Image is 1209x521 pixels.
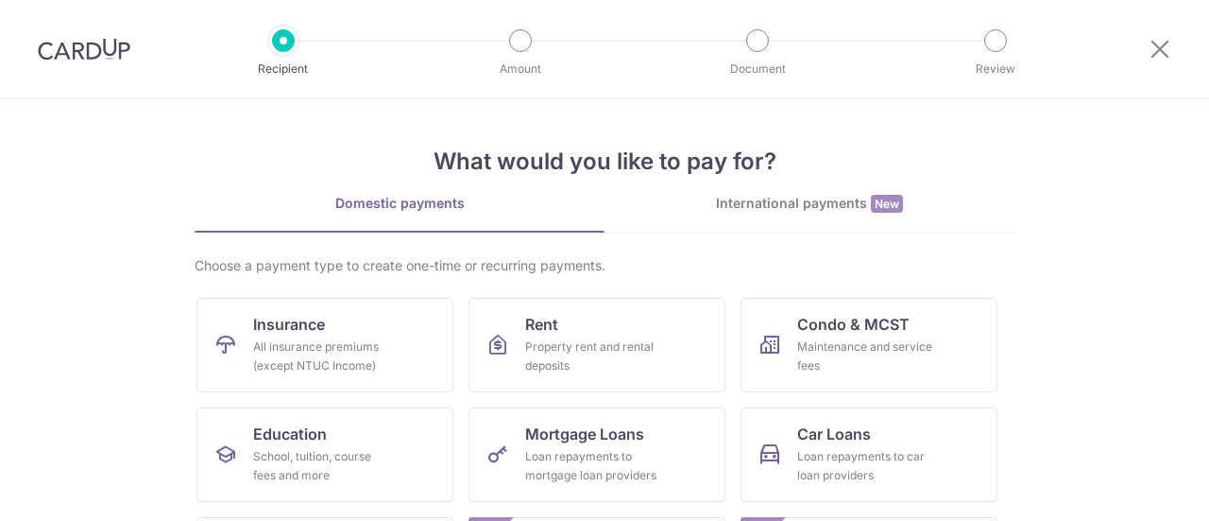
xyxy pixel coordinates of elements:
p: Review [926,60,1065,78]
p: Document [688,60,827,78]
a: RentProperty rent and rental deposits [468,298,725,392]
div: International payments [604,194,1014,214]
span: Mortgage Loans [525,423,644,445]
div: Maintenance and service fees [797,338,933,375]
a: Mortgage LoansLoan repayments to mortgage loan providers [468,408,725,502]
div: Domestic payments [195,194,604,213]
img: CardUp [38,38,130,61]
h4: What would you like to pay for? [195,145,1014,179]
div: Loan repayments to car loan providers [797,447,933,485]
span: New [871,195,903,213]
iframe: Opens a widget where you can find more information [1088,464,1190,512]
a: InsuranceAll insurance premiums (except NTUC Income) [196,298,453,392]
div: Property rent and rental deposits [525,338,661,375]
div: All insurance premiums (except NTUC Income) [253,338,389,375]
div: Choose a payment type to create one-time or recurring payments. [195,256,1014,275]
div: Loan repayments to mortgage loan providers [525,447,661,485]
span: Car Loans [797,423,871,445]
span: Rent [525,313,558,336]
a: Condo & MCSTMaintenance and service fees [741,298,997,392]
span: Insurance [253,313,325,336]
p: Recipient [213,60,353,78]
div: School, tuition, course fees and more [253,447,389,485]
a: EducationSchool, tuition, course fees and more [196,408,453,502]
span: Condo & MCST [797,313,910,336]
span: Education [253,423,327,445]
a: Car LoansLoan repayments to car loan providers [741,408,997,502]
p: Amount [451,60,590,78]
